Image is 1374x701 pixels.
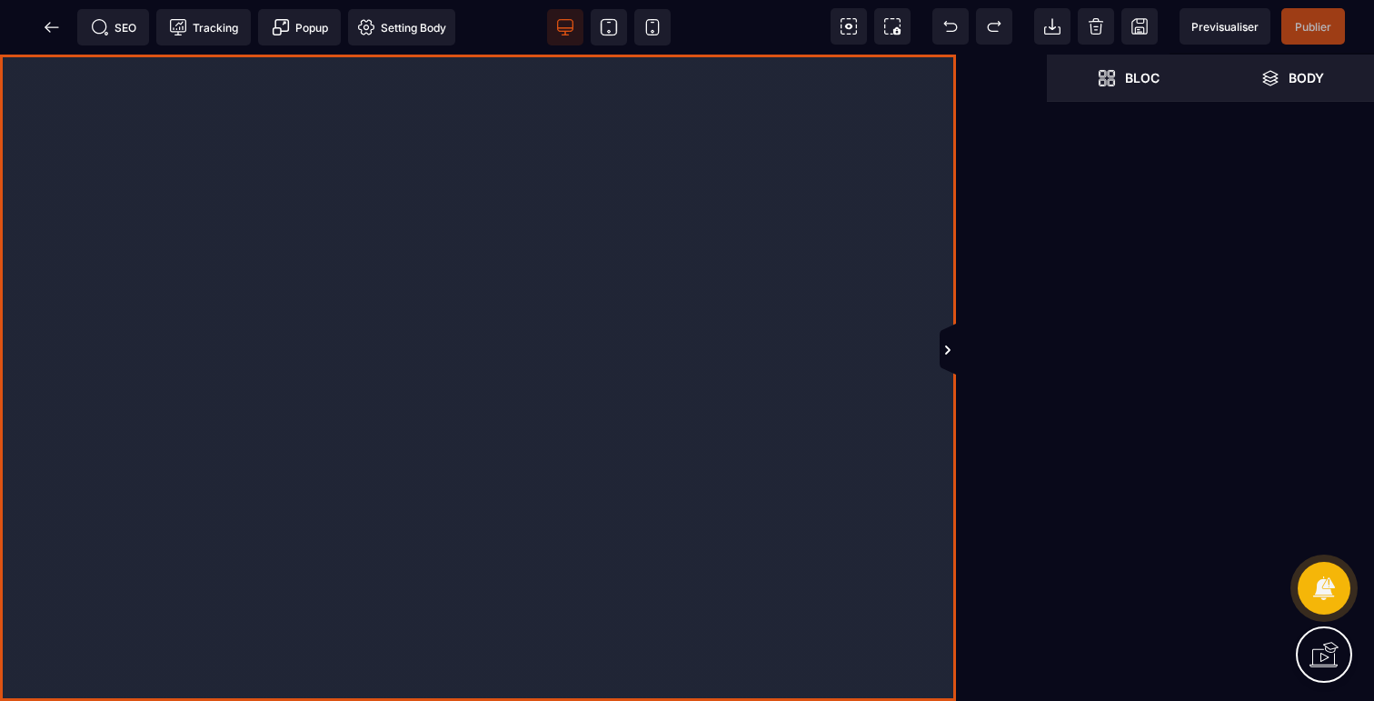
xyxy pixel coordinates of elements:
span: Open Layer Manager [1210,55,1374,102]
span: Setting Body [357,18,446,36]
span: Screenshot [874,8,911,45]
span: SEO [91,18,136,36]
span: Popup [272,18,328,36]
span: Preview [1180,8,1270,45]
span: Previsualiser [1191,20,1259,34]
span: Tracking [169,18,238,36]
strong: Body [1289,71,1324,85]
span: View components [831,8,867,45]
span: Publier [1295,20,1331,34]
strong: Bloc [1125,71,1160,85]
span: Open Blocks [1047,55,1210,102]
